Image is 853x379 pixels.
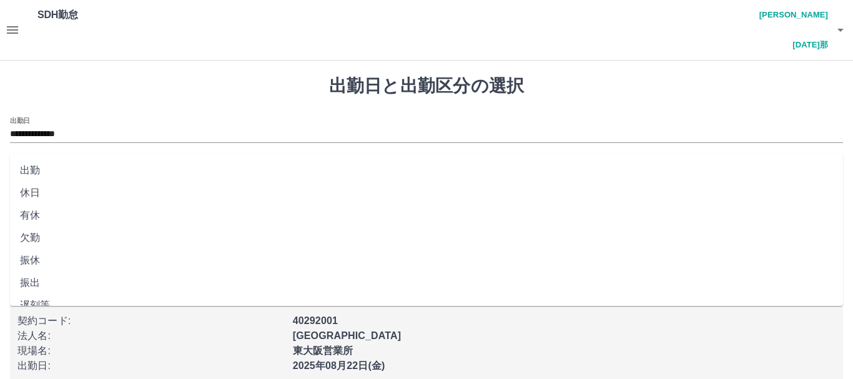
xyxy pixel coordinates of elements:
[293,360,385,371] b: 2025年08月22日(金)
[10,116,30,125] label: 出勤日
[10,272,843,294] li: 振出
[10,294,843,317] li: 遅刻等
[10,249,843,272] li: 振休
[10,227,843,249] li: 欠勤
[293,345,353,356] b: 東大阪営業所
[10,76,843,97] h1: 出勤日と出勤区分の選択
[17,313,285,328] p: 契約コード :
[10,159,843,182] li: 出勤
[10,182,843,204] li: 休日
[17,358,285,373] p: 出勤日 :
[10,204,843,227] li: 有休
[293,330,402,341] b: [GEOGRAPHIC_DATA]
[293,315,338,326] b: 40292001
[17,343,285,358] p: 現場名 :
[17,328,285,343] p: 法人名 :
